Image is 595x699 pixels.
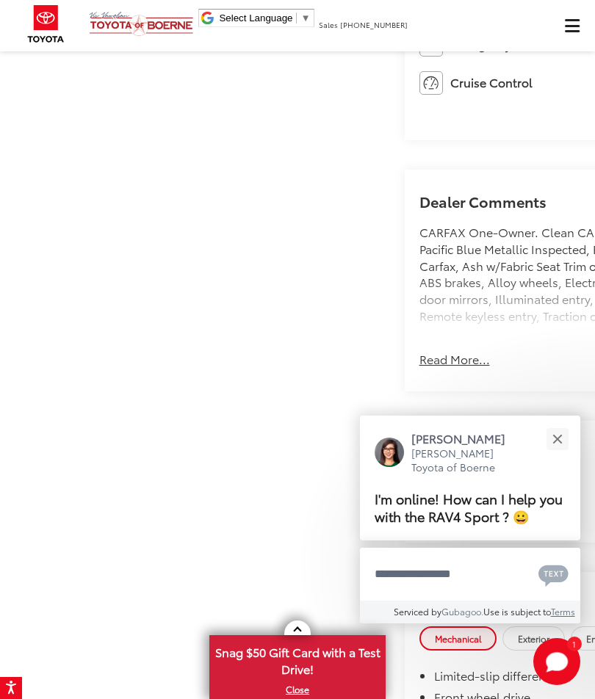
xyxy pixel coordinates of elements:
[319,19,338,30] span: Sales
[538,563,569,587] svg: Text
[551,605,575,617] a: Terms
[394,605,441,617] span: Serviced by
[340,19,408,30] span: [PHONE_NUMBER]
[450,74,533,91] span: Cruise Control
[411,446,520,475] p: [PERSON_NAME] Toyota of Boerne
[518,632,549,645] span: Exterior
[533,638,580,685] button: Toggle Chat Window
[419,71,443,95] img: Cruise Control
[419,351,490,368] button: Read More...
[441,605,483,617] a: Gubagoo.
[360,548,580,601] textarea: Type your message
[89,11,194,37] img: Vic Vaughan Toyota of Boerne
[296,12,297,23] span: ​
[219,12,310,23] a: Select Language​
[411,430,520,446] p: [PERSON_NAME]
[360,416,580,623] div: Close[PERSON_NAME][PERSON_NAME] Toyota of BoerneI'm online! How can I help you with the RAV4 Spor...
[541,423,573,454] button: Close
[219,12,292,23] span: Select Language
[211,637,384,681] span: Snag $50 Gift Card with a Test Drive!
[533,638,580,685] svg: Start Chat
[375,488,563,526] span: I'm online! How can I help you with the RAV4 Sport ? 😀
[534,557,573,590] button: Chat with SMS
[300,12,310,23] span: ▼
[572,640,576,647] span: 1
[483,605,551,617] span: Use is subject to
